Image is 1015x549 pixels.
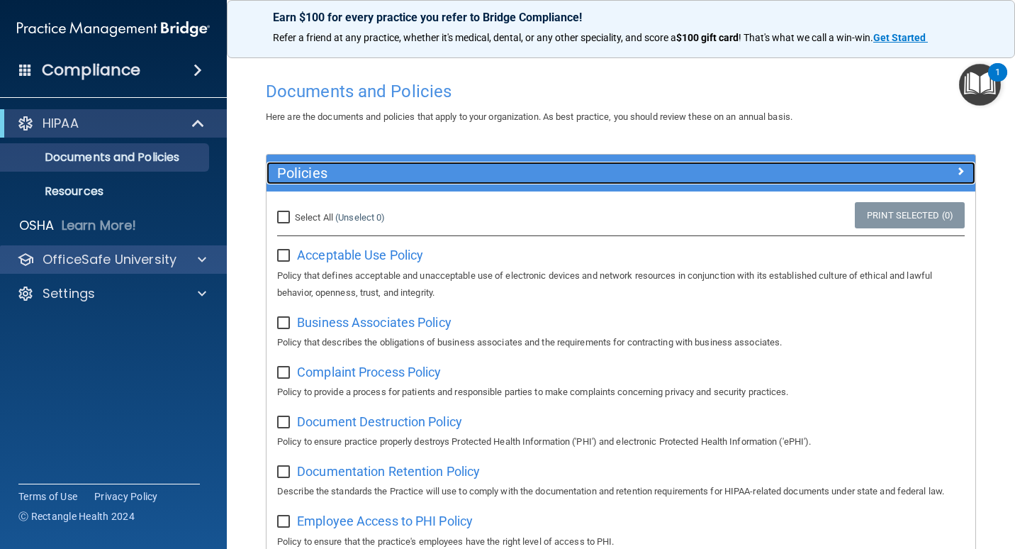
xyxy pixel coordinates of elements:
a: HIPAA [17,115,206,132]
a: OfficeSafe University [17,251,206,268]
span: Documentation Retention Policy [297,464,480,479]
h4: Compliance [42,60,140,80]
p: Earn $100 for every practice you refer to Bridge Compliance! [273,11,969,24]
p: Policy to ensure practice properly destroys Protected Health Information ('PHI') and electronic P... [277,433,965,450]
p: Documents and Policies [9,150,203,165]
span: Employee Access to PHI Policy [297,514,473,528]
span: Acceptable Use Policy [297,248,423,262]
p: Describe the standards the Practice will use to comply with the documentation and retention requi... [277,483,965,500]
span: Complaint Process Policy [297,365,441,379]
span: Select All [295,212,333,223]
button: Open Resource Center, 1 new notification [959,64,1001,106]
span: Here are the documents and policies that apply to your organization. As best practice, you should... [266,111,792,122]
strong: $100 gift card [676,32,739,43]
p: OSHA [19,217,55,234]
h5: Policies [277,165,787,181]
div: 1 [995,72,1000,91]
a: Privacy Policy [94,489,158,504]
strong: Get Started [873,32,926,43]
a: Terms of Use [18,489,77,504]
p: Policy that describes the obligations of business associates and the requirements for contracting... [277,334,965,351]
h4: Documents and Policies [266,82,976,101]
p: Resources [9,184,203,199]
a: Settings [17,285,206,302]
span: Ⓒ Rectangle Health 2024 [18,509,135,523]
a: Print Selected (0) [855,202,965,228]
img: PMB logo [17,15,210,43]
span: Document Destruction Policy [297,414,462,429]
span: Business Associates Policy [297,315,452,330]
a: (Unselect 0) [335,212,385,223]
p: OfficeSafe University [43,251,176,268]
p: Learn More! [62,217,137,234]
a: Policies [277,162,965,184]
a: Get Started [873,32,928,43]
p: Policy that defines acceptable and unacceptable use of electronic devices and network resources i... [277,267,965,301]
span: Refer a friend at any practice, whether it's medical, dental, or any other speciality, and score a [273,32,676,43]
p: Settings [43,285,95,302]
input: Select All (Unselect 0) [277,212,293,223]
p: HIPAA [43,115,79,132]
span: ! That's what we call a win-win. [739,32,873,43]
p: Policy to provide a process for patients and responsible parties to make complaints concerning pr... [277,384,965,401]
